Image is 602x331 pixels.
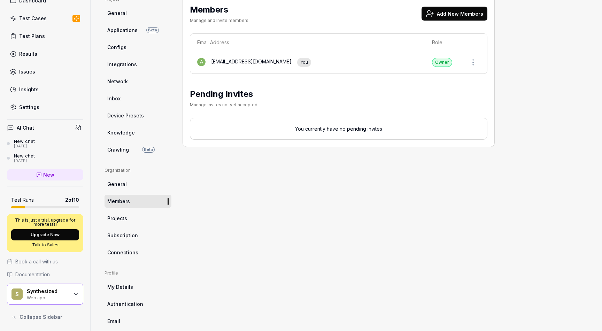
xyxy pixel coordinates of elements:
a: Insights [7,83,83,96]
span: Collapse Sidebar [20,313,62,321]
a: Test Plans [7,29,83,43]
div: Test Cases [19,15,47,22]
div: [DATE] [14,144,35,149]
span: Inbox [107,95,121,102]
a: General [105,7,171,20]
div: Web app [27,294,69,300]
span: New [43,171,54,178]
a: Subscription [105,229,171,242]
span: Email [107,317,120,325]
div: Profile [105,270,171,276]
h2: Pending Invites [190,88,257,100]
div: [DATE] [14,159,35,163]
th: Email Address [190,34,425,51]
div: Test Plans [19,32,45,40]
a: Projects [105,212,171,225]
a: CrawlingBeta [105,143,171,156]
a: Connections [105,246,171,259]
a: Talk to Sales [11,242,79,248]
a: Authentication [105,298,171,310]
a: New chat[DATE] [7,138,83,149]
span: Authentication [107,300,143,308]
button: Add New Members [422,7,487,21]
span: Beta [146,27,159,33]
button: Upgrade Now [11,229,79,240]
a: Email [105,315,171,328]
span: 2 of 10 [65,196,79,203]
span: Network [107,78,128,85]
a: Documentation [7,271,83,278]
span: a [197,58,206,66]
a: New chat[DATE] [7,153,83,163]
span: Applications [107,26,138,34]
h5: Test Runs [11,197,34,203]
span: General [107,180,127,188]
a: Settings [7,100,83,114]
a: Test Cases [7,11,83,25]
button: Collapse Sidebar [7,310,83,324]
div: New chat [14,153,35,159]
span: Crawling [107,146,129,153]
h2: Members [190,3,248,16]
span: General [107,9,127,17]
div: You [297,58,311,67]
span: Book a call with us [15,258,58,265]
span: Documentation [15,271,50,278]
span: My Details [107,283,133,291]
div: [EMAIL_ADDRESS][DOMAIN_NAME] [211,58,292,67]
span: Subscription [107,232,138,239]
button: SSynthesizedWeb app [7,284,83,305]
span: Configs [107,44,126,51]
a: Configs [105,41,171,54]
h4: AI Chat [17,124,34,131]
span: Projects [107,215,127,222]
a: Network [105,75,171,88]
div: Synthesized [27,288,69,294]
a: ApplicationsBeta [105,24,171,37]
a: Integrations [105,58,171,71]
a: Book a call with us [7,258,83,265]
div: Issues [19,68,35,75]
span: S [11,288,23,300]
p: You currently have no pending invites [197,125,480,132]
div: Owner [432,58,452,67]
p: This is just a trial, upgrade for more tests! [11,218,79,226]
span: Device Presets [107,112,144,119]
div: Insights [19,86,39,93]
div: Settings [19,103,39,111]
div: New chat [14,138,35,144]
div: Manage and Invite members [190,17,248,24]
span: Beta [142,147,155,153]
th: Role [425,34,459,51]
span: Knowledge [107,129,135,136]
span: Connections [107,249,138,256]
a: Device Presets [105,109,171,122]
div: Manage invites not yet accepted [190,102,257,108]
a: Results [7,47,83,61]
div: Organization [105,167,171,174]
a: Members [105,195,171,208]
span: Integrations [107,61,137,68]
a: New [7,169,83,180]
a: Inbox [105,92,171,105]
a: Issues [7,65,83,78]
a: General [105,178,171,191]
a: My Details [105,280,171,293]
a: Knowledge [105,126,171,139]
div: Results [19,50,37,57]
span: Members [107,198,130,205]
button: Open members actions menu [466,55,480,69]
